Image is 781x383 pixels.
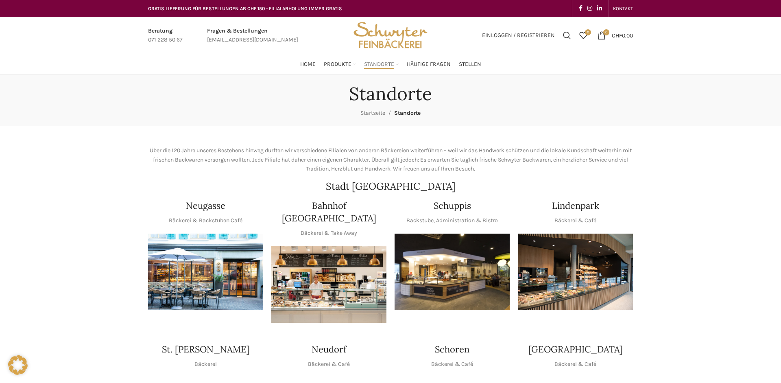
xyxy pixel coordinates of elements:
[554,360,596,369] p: Bäckerei & Café
[394,109,421,116] span: Standorte
[324,61,351,68] span: Produkte
[593,27,637,44] a: 0 CHF0.00
[613,0,633,17] a: KONTAKT
[575,27,591,44] a: 0
[434,199,471,212] h4: Schuppis
[148,26,183,45] a: Infobox link
[575,27,591,44] div: Meine Wunschliste
[585,3,595,14] a: Instagram social link
[308,360,350,369] p: Bäckerei & Café
[144,56,637,72] div: Main navigation
[395,234,510,311] img: 150130-Schwyter-013
[407,56,451,72] a: Häufige Fragen
[459,56,481,72] a: Stellen
[351,17,430,54] img: Bäckerei Schwyter
[478,27,559,44] a: Einloggen / Registrieren
[609,0,637,17] div: Secondary navigation
[148,234,263,311] img: Neugasse
[194,360,217,369] p: Bäckerei
[364,56,399,72] a: Standorte
[552,199,599,212] h4: Lindenpark
[585,29,591,35] span: 0
[395,234,510,311] div: 1 / 1
[554,216,596,225] p: Bäckerei & Café
[612,32,633,39] bdi: 0.00
[576,3,585,14] a: Facebook social link
[324,56,356,72] a: Produkte
[312,343,346,356] h4: Neudorf
[351,31,430,38] a: Site logo
[364,61,394,68] span: Standorte
[482,33,555,38] span: Einloggen / Registrieren
[613,6,633,11] span: KONTAKT
[300,56,316,72] a: Home
[148,6,342,11] span: GRATIS LIEFERUNG FÜR BESTELLUNGEN AB CHF 150 - FILIALABHOLUNG IMMER GRATIS
[148,146,633,173] p: Über die 120 Jahre unseres Bestehens hinweg durften wir verschiedene Filialen von anderen Bäckere...
[148,234,263,311] div: 1 / 1
[271,246,386,323] div: 1 / 1
[407,61,451,68] span: Häufige Fragen
[271,246,386,323] img: Bahnhof St. Gallen
[435,343,469,356] h4: Schoren
[559,27,575,44] a: Suchen
[612,32,622,39] span: CHF
[406,216,498,225] p: Backstube, Administration & Bistro
[528,343,623,356] h4: [GEOGRAPHIC_DATA]
[186,199,225,212] h4: Neugasse
[603,29,609,35] span: 0
[431,360,473,369] p: Bäckerei & Café
[271,199,386,225] h4: Bahnhof [GEOGRAPHIC_DATA]
[301,229,357,238] p: Bäckerei & Take Away
[300,61,316,68] span: Home
[148,182,633,191] h2: Stadt [GEOGRAPHIC_DATA]
[595,3,604,14] a: Linkedin social link
[169,216,242,225] p: Bäckerei & Backstuben Café
[518,234,633,311] img: 017-e1571925257345
[162,343,250,356] h4: St. [PERSON_NAME]
[360,109,385,116] a: Startseite
[207,26,298,45] a: Infobox link
[459,61,481,68] span: Stellen
[349,83,432,105] h1: Standorte
[518,234,633,311] div: 1 / 1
